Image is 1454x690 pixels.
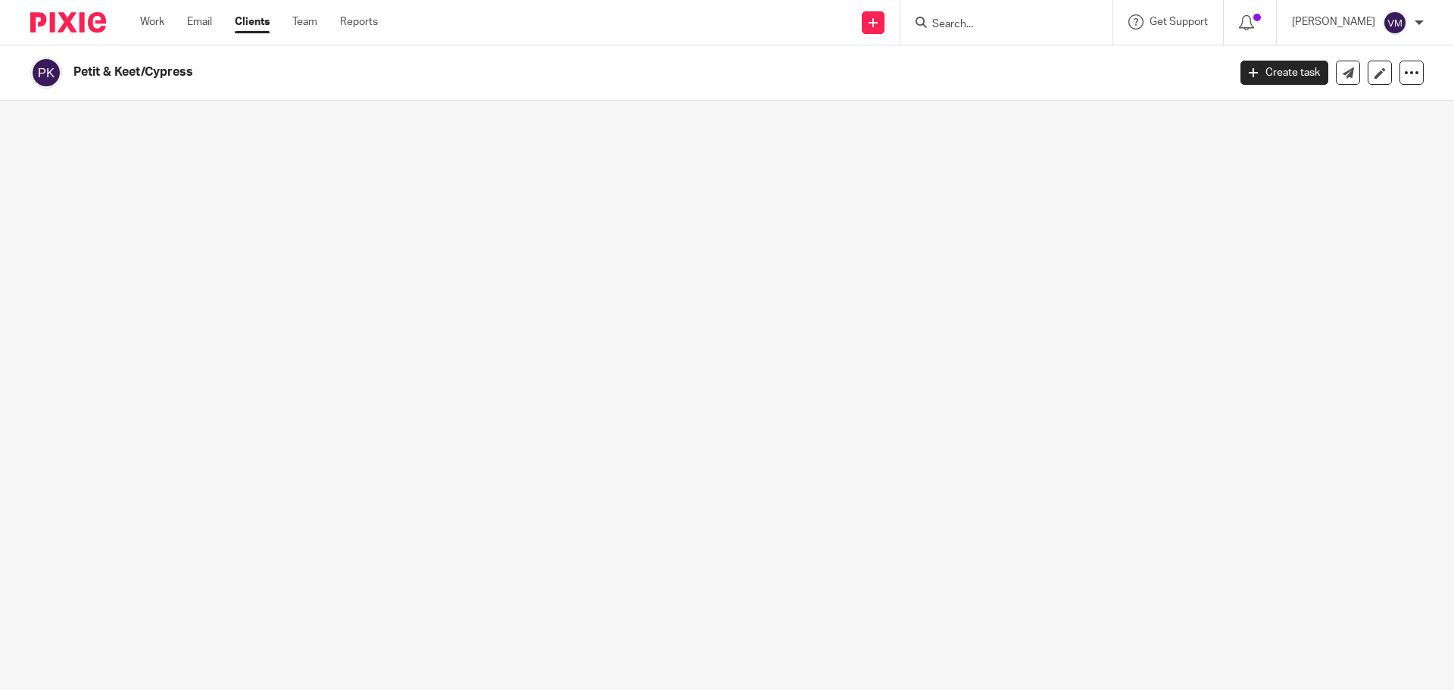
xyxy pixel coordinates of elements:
a: Work [140,14,164,30]
a: Clients [235,14,270,30]
img: Pixie [30,12,106,33]
img: svg%3E [1383,11,1407,35]
a: Reports [340,14,378,30]
img: svg%3E [30,57,62,89]
input: Search [931,18,1067,32]
a: Create task [1240,61,1328,85]
span: Get Support [1150,17,1208,27]
p: [PERSON_NAME] [1292,14,1375,30]
h2: Petit & Keet/Cypress [73,64,989,80]
a: Team [292,14,317,30]
a: Email [187,14,212,30]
